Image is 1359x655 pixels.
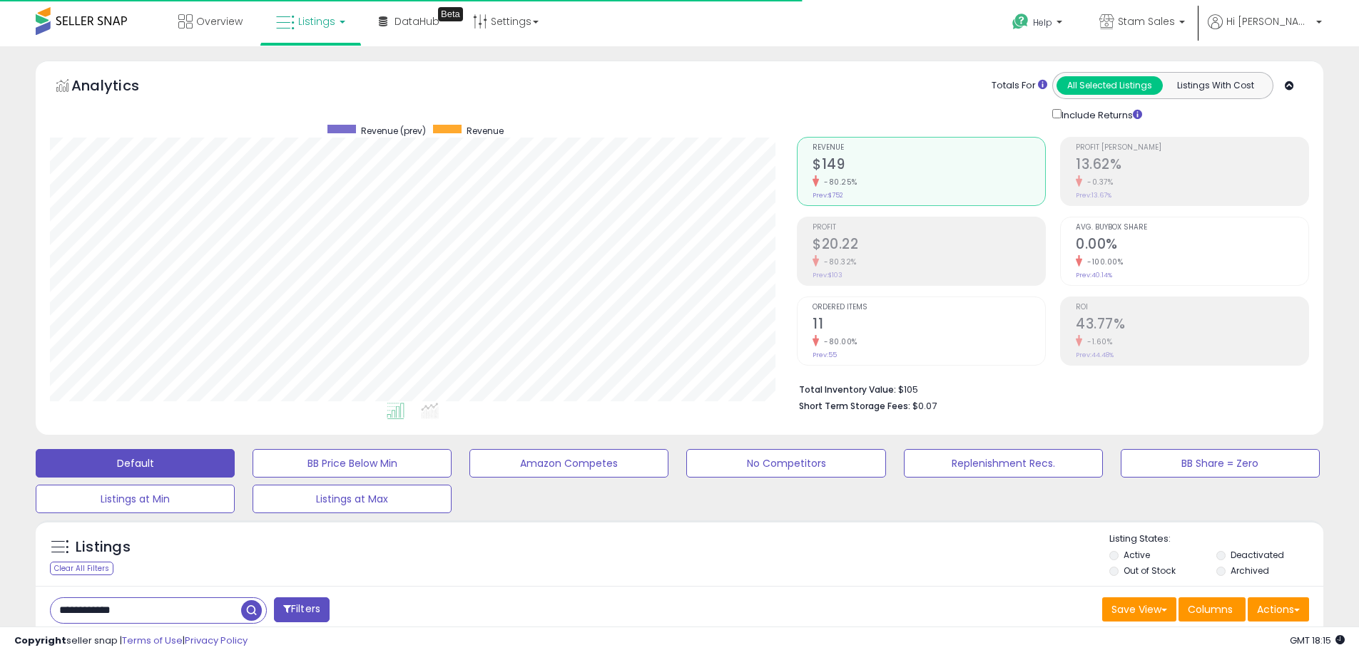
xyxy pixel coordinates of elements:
[1231,564,1269,577] label: Archived
[1012,13,1029,31] i: Get Help
[1076,316,1308,335] h2: 43.77%
[1076,351,1114,359] small: Prev: 44.48%
[813,191,843,200] small: Prev: $752
[1118,14,1175,29] span: Stam Sales
[1076,236,1308,255] h2: 0.00%
[1102,597,1176,622] button: Save View
[1076,304,1308,311] span: ROI
[1076,191,1111,200] small: Prev: 13.67%
[1188,602,1233,617] span: Columns
[36,449,235,478] button: Default
[14,634,66,647] strong: Copyright
[912,399,937,413] span: $0.07
[1290,634,1345,647] span: 2025-09-11 18:15 GMT
[253,449,452,478] button: BB Price Below Min
[361,125,426,137] span: Revenue (prev)
[819,177,857,187] small: -80.25%
[1076,144,1308,152] span: Profit [PERSON_NAME]
[1121,449,1320,478] button: BB Share = Zero
[253,485,452,513] button: Listings at Max
[799,400,910,412] b: Short Term Storage Fees:
[1231,549,1284,561] label: Deactivated
[813,351,837,359] small: Prev: 55
[1208,14,1322,46] a: Hi [PERSON_NAME]
[1179,597,1246,622] button: Columns
[813,156,1045,175] h2: $149
[799,380,1298,397] li: $105
[467,125,504,137] span: Revenue
[274,597,330,622] button: Filters
[122,634,183,647] a: Terms of Use
[1226,14,1312,29] span: Hi [PERSON_NAME]
[1057,76,1163,95] button: All Selected Listings
[992,79,1047,93] div: Totals For
[298,14,335,29] span: Listings
[36,485,235,513] button: Listings at Min
[1076,271,1112,279] small: Prev: 40.14%
[1076,224,1308,232] span: Avg. Buybox Share
[1082,336,1112,347] small: -1.60%
[1082,177,1113,187] small: -0.37%
[819,257,857,267] small: -80.32%
[1001,2,1076,46] a: Help
[185,634,248,647] a: Privacy Policy
[395,14,439,29] span: DataHub
[1109,532,1323,546] p: Listing States:
[819,336,857,347] small: -80.00%
[1162,76,1268,95] button: Listings With Cost
[71,76,167,99] h5: Analytics
[1248,597,1309,622] button: Actions
[469,449,668,478] button: Amazon Competes
[1124,564,1176,577] label: Out of Stock
[813,316,1045,335] h2: 11
[1124,549,1150,561] label: Active
[14,634,248,648] div: seller snap | |
[813,304,1045,311] span: Ordered Items
[813,224,1045,232] span: Profit
[50,562,113,575] div: Clear All Filters
[904,449,1103,478] button: Replenishment Recs.
[196,14,243,29] span: Overview
[1033,16,1052,29] span: Help
[438,7,463,21] div: Tooltip anchor
[1042,106,1159,123] div: Include Returns
[813,144,1045,152] span: Revenue
[799,383,896,396] b: Total Inventory Value:
[813,271,843,279] small: Prev: $103
[686,449,885,478] button: No Competitors
[76,537,131,557] h5: Listings
[1082,257,1123,267] small: -100.00%
[813,236,1045,255] h2: $20.22
[1076,156,1308,175] h2: 13.62%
